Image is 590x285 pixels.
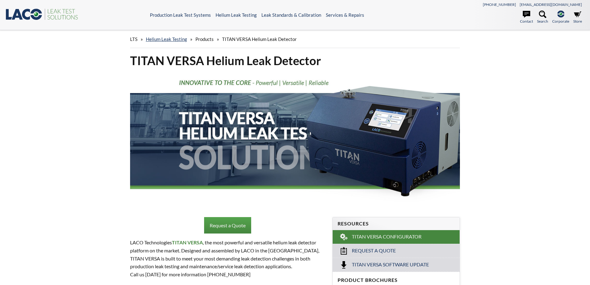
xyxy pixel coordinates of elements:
[333,244,460,258] a: Request a Quote
[130,53,460,68] h1: TITAN VERSA Helium Leak Detector
[130,238,325,278] p: LACO Technologies , the most powerful and versatile helium leak detector platform on the market. ...
[573,11,582,24] a: Store
[338,277,455,283] h4: Product Brochures
[483,2,516,7] a: [PHONE_NUMBER]
[333,258,460,272] a: Titan Versa Software Update
[216,12,257,18] a: Helium Leak Testing
[520,11,533,24] a: Contact
[352,234,422,240] span: TITAN VERSA Configurator
[130,73,460,205] img: TITAN VERSA Helium Leak Test Solutions header
[204,217,251,234] a: Request a Quote
[352,261,429,268] span: Titan Versa Software Update
[150,12,211,18] a: Production Leak Test Systems
[195,36,214,42] span: Products
[261,12,321,18] a: Leak Standards & Calibration
[172,239,203,245] strong: TITAN VERSA
[338,220,455,227] h4: Resources
[130,36,138,42] span: LTS
[537,11,548,24] a: Search
[326,12,364,18] a: Services & Repairs
[552,18,569,24] span: Corporate
[130,30,460,48] div: » » »
[352,247,396,254] span: Request a Quote
[222,36,297,42] span: TITAN VERSA Helium Leak Detector
[333,230,460,244] a: TITAN VERSA Configurator
[146,36,187,42] a: Helium Leak Testing
[520,2,582,7] a: [EMAIL_ADDRESS][DOMAIN_NAME]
